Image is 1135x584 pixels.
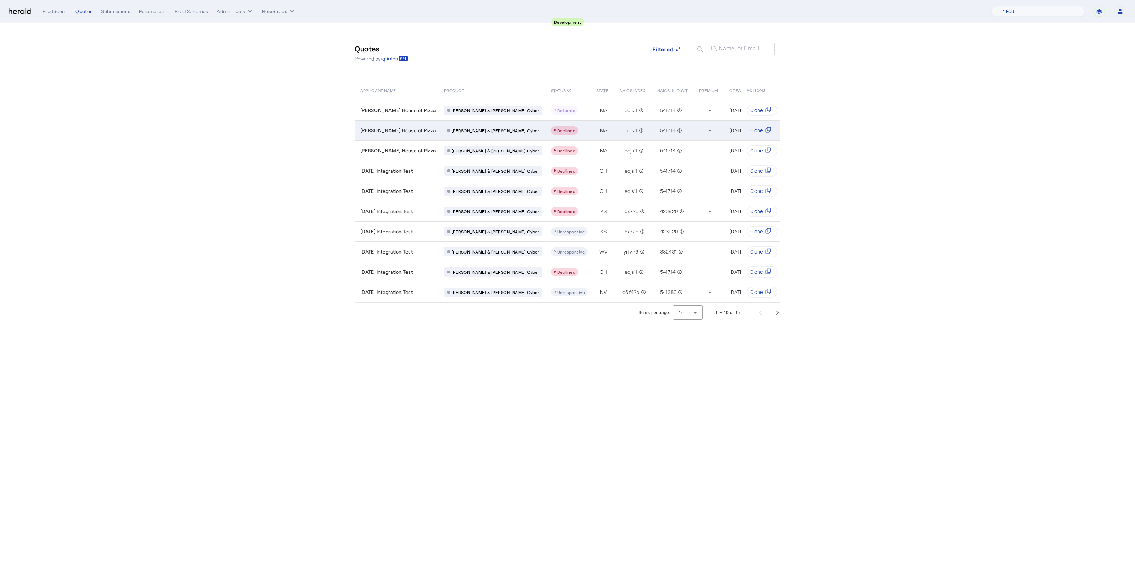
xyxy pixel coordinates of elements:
span: eqjsi1 [625,107,637,114]
span: KS [600,228,607,235]
span: Filtered [653,45,673,53]
mat-icon: info_outline [677,248,683,255]
div: Producers [43,8,67,15]
span: eqjsi1 [625,268,637,276]
span: [DATE] 11:15 AM [729,107,764,113]
span: [DATE] 10:43 AM [729,228,766,234]
mat-icon: info_outline [640,289,646,296]
mat-icon: info_outline [678,228,684,235]
mat-icon: info_outline [637,167,644,174]
span: [DATE] Integration Test [360,268,413,276]
span: 541714 [660,268,676,276]
button: Clone [747,105,777,116]
span: 541714 [660,127,676,134]
mat-icon: info_outline [676,289,683,296]
span: - [709,289,711,296]
button: Clone [747,226,777,237]
span: CREATED [729,87,748,94]
span: [DATE] Integration Test [360,248,413,255]
span: [PERSON_NAME] House of Pizza [360,107,436,114]
span: - [709,248,711,255]
span: - [709,208,711,215]
span: OH [600,167,608,174]
span: [PERSON_NAME] & [PERSON_NAME] Cyber [452,148,539,154]
span: PRODUCT [444,87,464,94]
span: - [709,228,711,235]
span: [DATE] 11:13 AM [729,127,764,133]
span: - [709,127,711,134]
button: Clone [747,287,777,298]
div: 1 – 10 of 17 [715,309,741,316]
span: Unresponsive [557,290,585,295]
div: Submissions [101,8,131,15]
button: Clone [747,266,777,278]
button: Filtered [647,43,687,55]
button: Resources dropdown menu [262,8,296,15]
span: eqjsi1 [625,167,637,174]
span: Clone [750,188,763,195]
span: [DATE] Integration Test [360,228,413,235]
div: Development [551,18,584,26]
div: Items per page: [638,309,670,316]
span: Declined [557,168,575,173]
h3: Quotes [355,44,408,54]
span: yrfvn6 [624,248,639,255]
mat-icon: info_outline [676,188,682,195]
span: Clone [750,268,763,276]
button: Clone [747,165,777,177]
span: - [709,188,711,195]
button: Clone [747,145,777,156]
span: WV [599,248,608,255]
button: Clone [747,185,777,197]
span: APPLICANT NAME [360,87,396,94]
span: STATUS [551,87,566,94]
span: Clone [750,127,763,134]
mat-icon: info_outline [676,167,682,174]
span: NAICS-6-DIGIT [657,87,688,94]
span: 541714 [660,188,676,195]
div: Parameters [139,8,166,15]
span: Unresponsive [557,249,585,254]
span: [PERSON_NAME] & [PERSON_NAME] Cyber [452,168,539,174]
span: [PERSON_NAME] & [PERSON_NAME] Cyber [452,289,539,295]
span: d6f42b [622,289,640,296]
mat-icon: info_outline [637,268,644,276]
span: OH [600,268,608,276]
span: [PERSON_NAME] & [PERSON_NAME] Cyber [452,229,539,234]
span: 541380 [660,289,677,296]
span: [DATE] 11:08 AM [729,148,765,154]
span: eqjsi1 [625,127,637,134]
span: 423920 [660,228,678,235]
a: /quotes [381,55,408,62]
mat-icon: info_outline [638,228,645,235]
span: j5x72g [624,228,639,235]
span: 332431 [660,248,677,255]
span: Clone [750,228,763,235]
span: Clone [750,147,763,154]
span: [DATE] 10:34 AM [729,269,766,275]
span: - [709,107,711,114]
mat-label: ID, Name, or Email [711,45,759,52]
span: [DATE] 10:51 AM [729,188,765,194]
span: MA [600,107,608,114]
span: [DATE] 10:53 AM [729,168,766,174]
span: - [709,147,711,154]
mat-icon: info_outline [638,248,645,255]
span: [PERSON_NAME] & [PERSON_NAME] Cyber [452,249,539,255]
mat-icon: info_outline [676,127,682,134]
span: Referred [557,108,575,113]
mat-icon: info_outline [637,188,644,195]
span: [DATE] 7:19 PM [729,249,763,255]
mat-icon: info_outline [638,208,645,215]
button: Clone [747,206,777,217]
mat-icon: info_outline [676,107,682,114]
span: [DATE] Integration Test [360,167,413,174]
button: Next page [769,304,786,321]
span: NV [600,289,607,296]
span: Declined [557,209,575,214]
div: Quotes [75,8,93,15]
span: 541714 [660,167,676,174]
span: PREMIUM [699,87,718,94]
span: [PERSON_NAME] & [PERSON_NAME] Cyber [452,208,539,214]
span: NAICS INDEX [620,87,645,94]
